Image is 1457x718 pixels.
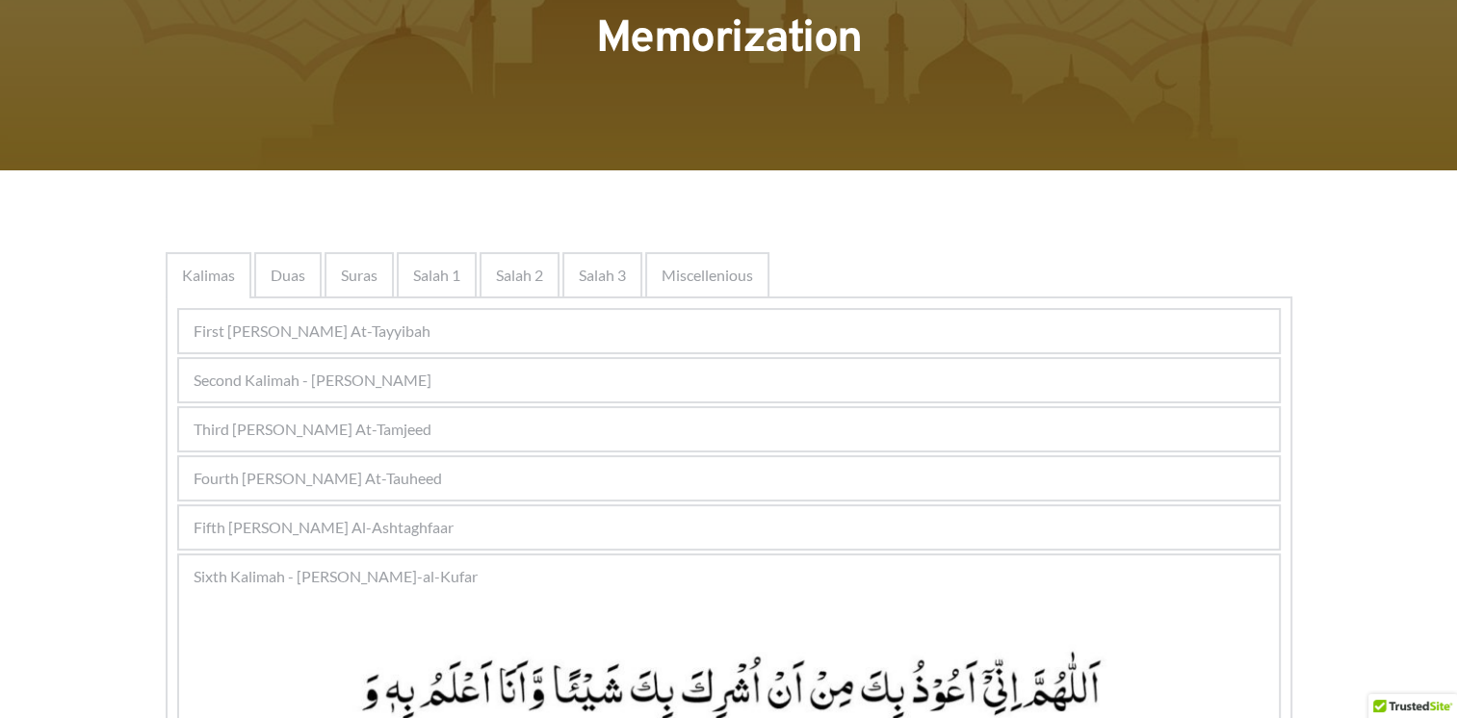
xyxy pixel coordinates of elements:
[341,264,377,287] span: Suras
[194,369,431,392] span: Second Kalimah - [PERSON_NAME]
[194,467,442,490] span: Fourth [PERSON_NAME] At-Tauheed
[194,565,478,588] span: Sixth Kalimah - [PERSON_NAME]-al-Kufar
[194,320,430,343] span: First [PERSON_NAME] At-Tayyibah
[496,264,543,287] span: Salah 2
[596,12,862,68] span: Memorization
[271,264,305,287] span: Duas
[182,264,235,287] span: Kalimas
[662,264,753,287] span: Miscellenious
[413,264,460,287] span: Salah 1
[194,418,431,441] span: Third [PERSON_NAME] At-Tamjeed
[194,516,454,539] span: Fifth [PERSON_NAME] Al-Ashtaghfaar
[579,264,626,287] span: Salah 3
